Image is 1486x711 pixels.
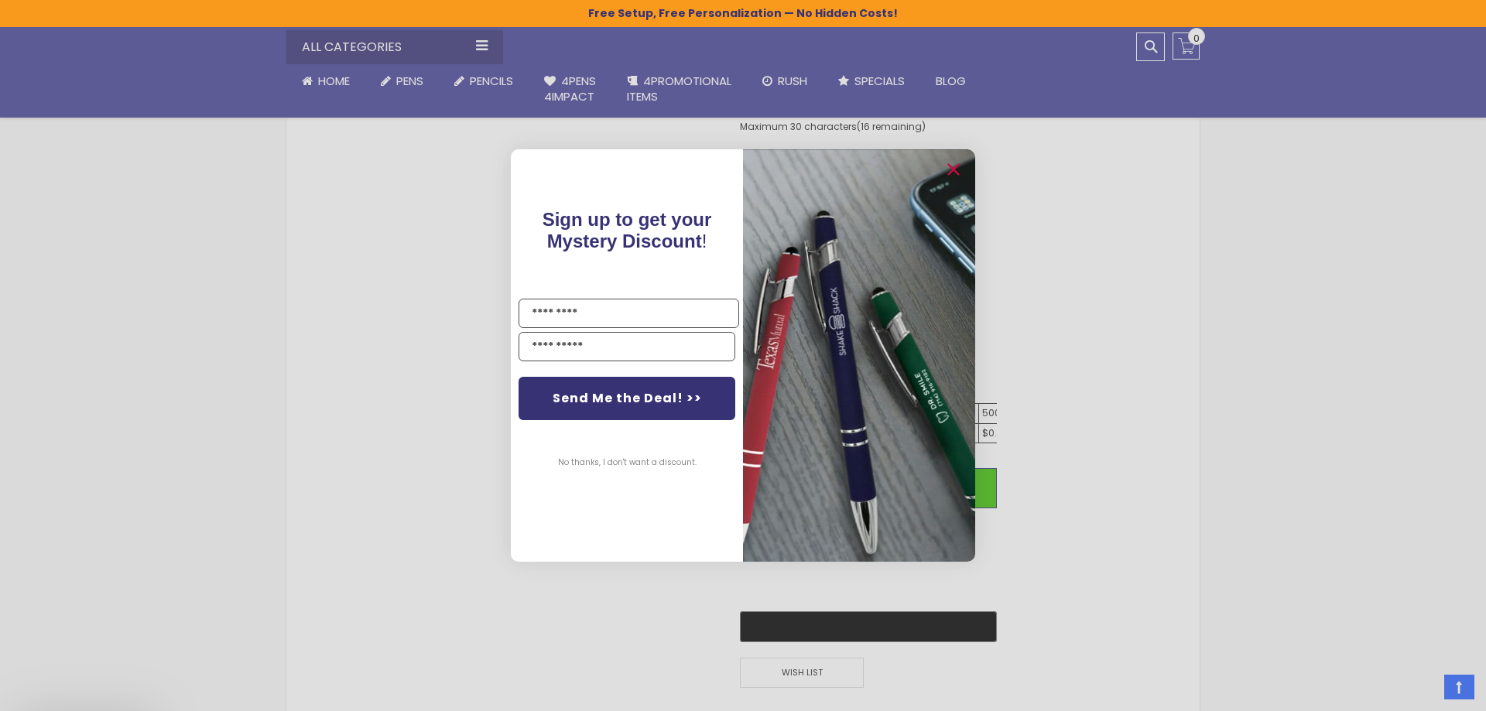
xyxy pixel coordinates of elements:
iframe: Google Customer Reviews [1358,669,1486,711]
img: pop-up-image [743,149,975,562]
button: Send Me the Deal! >> [519,377,735,420]
button: No thanks, I don't want a discount. [550,443,704,482]
button: Close dialog [941,157,966,182]
span: Sign up to get your Mystery Discount [543,209,712,251]
span: ! [543,209,712,251]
